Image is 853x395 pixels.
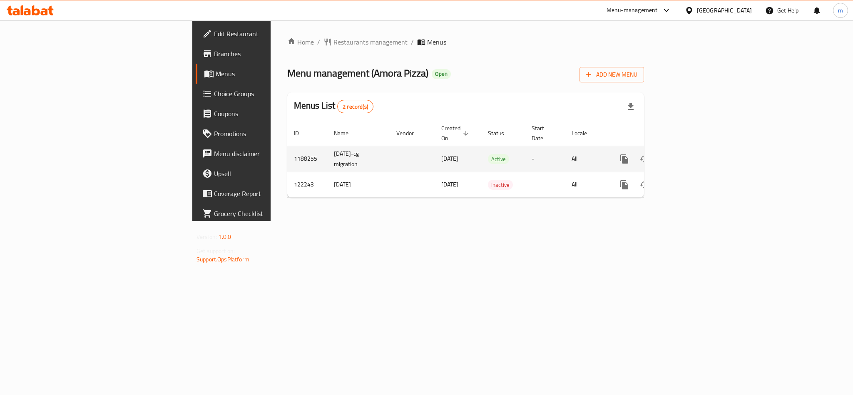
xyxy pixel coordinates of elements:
[565,146,608,172] td: All
[214,129,328,139] span: Promotions
[294,128,310,138] span: ID
[218,231,231,242] span: 1.0.0
[294,99,373,113] h2: Menus List
[441,123,471,143] span: Created On
[196,231,217,242] span: Version:
[214,189,328,199] span: Coverage Report
[196,164,335,184] a: Upsell
[579,67,644,82] button: Add New Menu
[333,37,408,47] span: Restaurants management
[214,169,328,179] span: Upsell
[196,24,335,44] a: Edit Restaurant
[338,103,373,111] span: 2 record(s)
[327,172,390,197] td: [DATE]
[607,5,658,15] div: Menu-management
[196,84,335,104] a: Choice Groups
[214,89,328,99] span: Choice Groups
[614,149,634,169] button: more
[196,254,249,265] a: Support.OpsPlatform
[586,70,637,80] span: Add New Menu
[214,149,328,159] span: Menu disclaimer
[634,175,654,195] button: Change Status
[196,44,335,64] a: Branches
[608,121,701,146] th: Actions
[614,175,634,195] button: more
[411,37,414,47] li: /
[565,172,608,197] td: All
[337,100,373,113] div: Total records count
[196,246,235,256] span: Get support on:
[216,69,328,79] span: Menus
[196,184,335,204] a: Coverage Report
[196,144,335,164] a: Menu disclaimer
[327,146,390,172] td: [DATE]-cg migration
[214,49,328,59] span: Branches
[287,64,428,82] span: Menu management ( Amora Pizza )
[441,179,458,190] span: [DATE]
[287,37,644,47] nav: breadcrumb
[214,209,328,219] span: Grocery Checklist
[287,121,701,198] table: enhanced table
[432,69,451,79] div: Open
[697,6,752,15] div: [GEOGRAPHIC_DATA]
[196,204,335,224] a: Grocery Checklist
[525,146,565,172] td: -
[532,123,555,143] span: Start Date
[488,154,509,164] span: Active
[214,109,328,119] span: Coupons
[488,180,513,190] span: Inactive
[196,124,335,144] a: Promotions
[427,37,446,47] span: Menus
[432,70,451,77] span: Open
[323,37,408,47] a: Restaurants management
[214,29,328,39] span: Edit Restaurant
[196,104,335,124] a: Coupons
[621,97,641,117] div: Export file
[441,153,458,164] span: [DATE]
[396,128,425,138] span: Vendor
[334,128,359,138] span: Name
[196,64,335,84] a: Menus
[838,6,843,15] span: m
[572,128,598,138] span: Locale
[525,172,565,197] td: -
[488,128,515,138] span: Status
